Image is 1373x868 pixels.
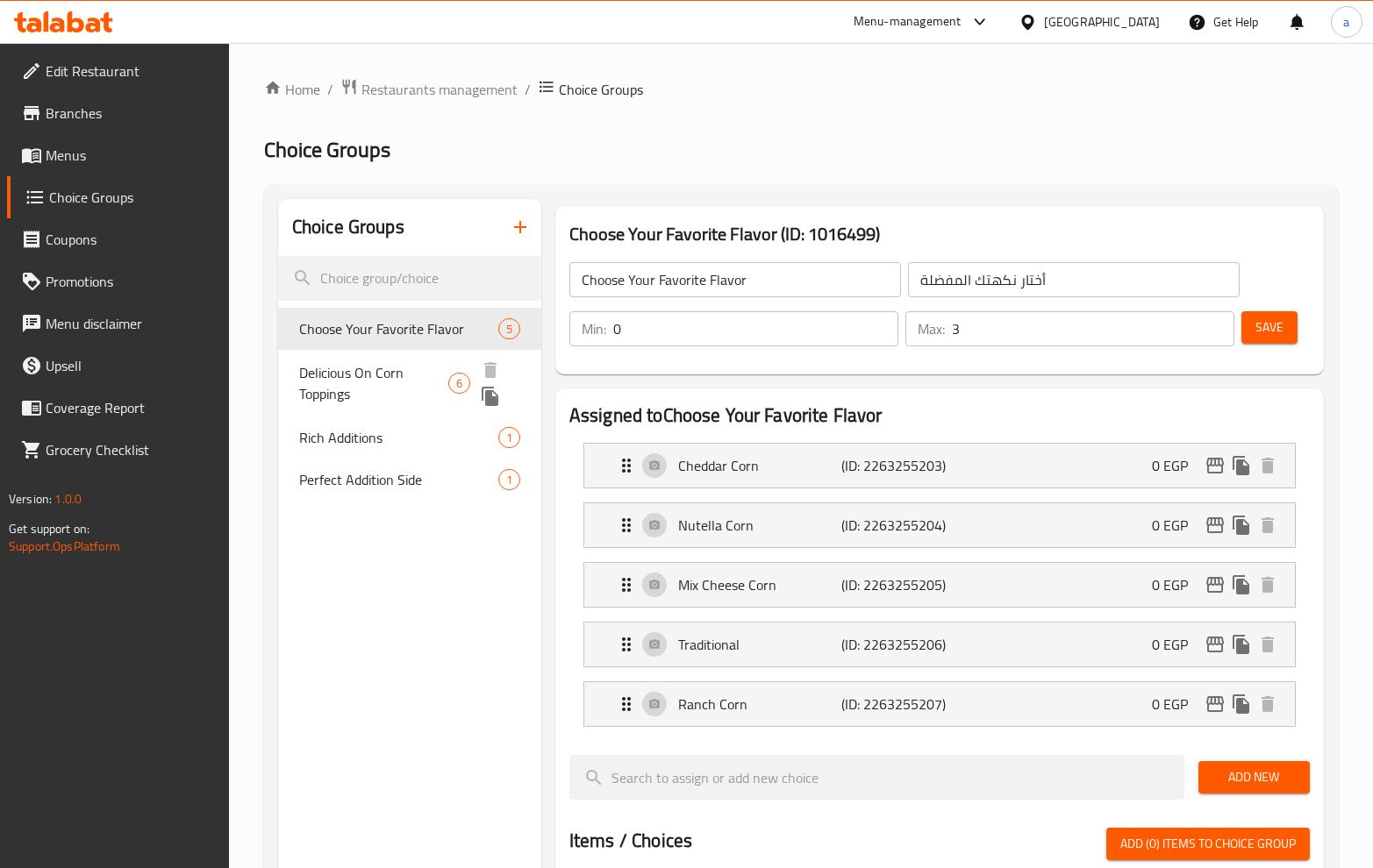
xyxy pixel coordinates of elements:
h3: Choose Your Favorite Flavor (ID: 1016499) [569,220,1310,248]
span: 1 [499,472,519,488]
a: Coverage Report [7,387,229,429]
span: Restaurants management [361,79,518,100]
button: edit [1202,691,1228,717]
span: Delicious On Corn Toppings [299,362,448,404]
li: Expand [569,495,1310,555]
a: Edit Restaurant [7,50,229,92]
p: 0 EGP [1152,694,1202,715]
span: Add New [1212,766,1296,788]
button: duplicate [477,383,504,409]
span: 1.0.0 [54,487,82,510]
div: Expand [584,682,1295,726]
div: Expand [584,444,1295,487]
p: Mix Cheese Corn [678,574,841,595]
div: Choices [498,427,520,448]
p: (ID: 2263255206) [841,634,950,655]
button: delete [1255,691,1281,717]
button: delete [1255,512,1281,538]
span: Save [1255,317,1284,338]
span: Coverage Report [46,397,215,418]
a: Branches [7,92,229,134]
button: duplicate [1228,572,1255,598]
p: (ID: 2263255203) [841,455,950,476]
span: Choose Your Favorite Flavor [299,318,498,339]
a: Menu disclaimer [7,302,229,345]
button: edit [1202,512,1228,538]
p: Cheddar Corn [678,455,841,476]
a: Choice Groups [7,176,229,218]
input: search [569,755,1184,800]
button: duplicate [1228,691,1255,717]
div: Choices [498,318,520,339]
button: delete [1255,452,1281,479]
div: Expand [584,623,1295,666]
div: Choose Your Favorite Flavor5 [278,308,541,350]
span: Menus [46,145,215,166]
span: Choice Groups [559,79,643,100]
p: Max: [918,318,945,339]
button: duplicate [1228,631,1255,658]
a: Restaurants management [340,78,518,101]
h2: Assigned to Choose Your Favorite Flavor [569,402,1310,429]
a: Coupons [7,218,229,260]
p: Nutella Corn [678,515,841,536]
button: Add New [1198,761,1310,793]
p: 0 EGP [1152,634,1202,655]
li: Expand [569,436,1310,495]
a: Menus [7,134,229,176]
button: duplicate [1228,452,1255,479]
h2: Items / Choices [569,828,692,854]
span: Get support on: [9,517,89,540]
div: Delicious On Corn Toppings6deleteduplicate [278,350,541,416]
h2: Choice Groups [292,214,404,240]
p: Ranch Corn [678,694,841,715]
span: Choice Groups [49,187,215,208]
nav: breadcrumb [264,78,1338,101]
p: 0 EGP [1152,455,1202,476]
li: Expand [569,555,1310,615]
a: Grocery Checklist [7,429,229,471]
span: Menu disclaimer [46,313,215,334]
p: (ID: 2263255207) [841,694,950,715]
li: / [525,79,531,100]
span: Grocery Checklist [46,439,215,460]
li: / [327,79,333,100]
span: Choice Groups [264,130,390,169]
a: Home [264,79,320,100]
span: Upsell [46,355,215,376]
span: Perfect Addition Side [299,469,498,490]
span: 1 [499,430,519,446]
button: edit [1202,631,1228,658]
span: Version: [9,487,52,510]
a: Upsell [7,345,229,387]
span: Branches [46,103,215,124]
span: Promotions [46,271,215,292]
p: Min: [582,318,606,339]
div: Perfect Addition Side1 [278,459,541,501]
button: delete [1255,572,1281,598]
button: delete [477,357,504,383]
div: Expand [584,563,1295,607]
a: Promotions [7,260,229,302]
span: Edit Restaurant [46,60,215,82]
span: 5 [499,321,519,338]
span: 6 [449,375,469,392]
button: edit [1202,572,1228,598]
p: Traditional [678,634,841,655]
span: Add (0) items to choice group [1120,833,1296,855]
span: a [1343,12,1349,32]
span: Rich Additions [299,427,498,448]
div: Rich Additions1 [278,416,541,459]
p: (ID: 2263255204) [841,515,950,536]
p: (ID: 2263255205) [841,574,950,595]
div: Choices [498,469,520,490]
button: Save [1241,311,1298,344]
span: Coupons [46,229,215,250]
button: Add (0) items to choice group [1106,828,1310,860]
div: Menu-management [854,11,962,32]
li: Expand [569,674,1310,734]
div: [GEOGRAPHIC_DATA] [1044,12,1160,32]
button: delete [1255,631,1281,658]
p: 0 EGP [1152,515,1202,536]
button: edit [1202,452,1228,479]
